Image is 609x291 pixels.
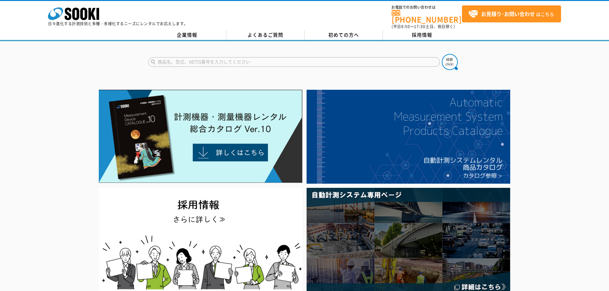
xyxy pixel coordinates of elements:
[148,30,226,40] a: 企業情報
[481,10,535,18] strong: お見積り･お問い合わせ
[328,31,359,38] span: 初めての方へ
[99,90,302,183] img: Catalog Ver10
[442,54,458,70] img: btn_search.png
[462,5,561,22] a: お見積り･お問い合わせはこちら
[468,9,554,19] span: はこちら
[414,24,426,29] span: 17:30
[305,30,383,40] a: 初めての方へ
[383,30,461,40] a: 採用情報
[392,5,462,9] span: お電話でのお問い合わせは
[48,22,188,26] p: 日々進化する計測技術と多種・多様化するニーズにレンタルでお応えします。
[392,24,455,29] span: (平日 ～ 土日、祝日除く)
[226,30,305,40] a: よくあるご質問
[148,57,440,67] input: 商品名、型式、NETIS番号を入力してください
[401,24,410,29] span: 8:50
[392,10,462,23] a: [PHONE_NUMBER]
[307,90,510,184] img: 自動計測システムカタログ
